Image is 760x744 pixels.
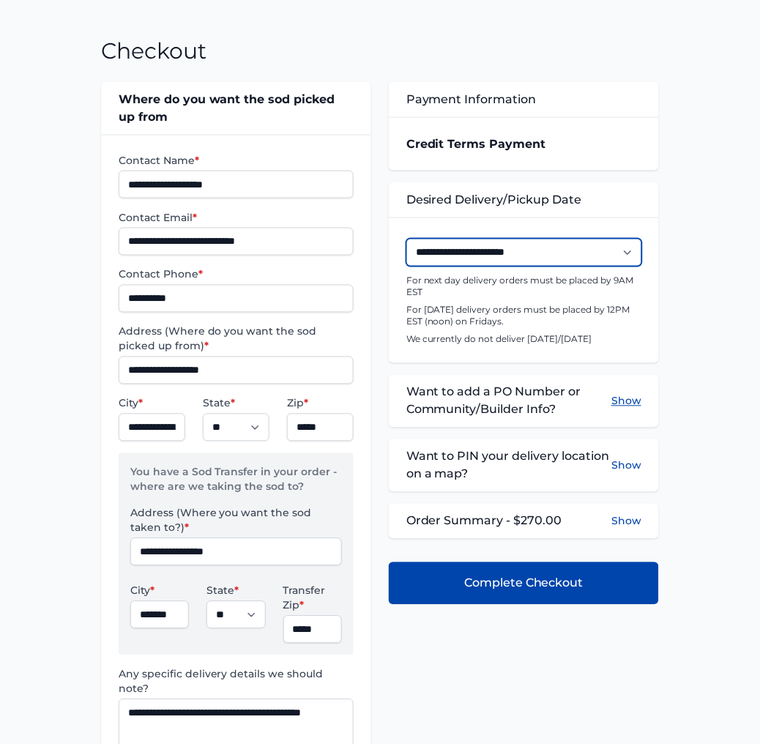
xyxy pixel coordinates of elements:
[130,584,189,598] label: City
[130,465,342,506] p: You have a Sod Transfer in your order - where are we taking the sod to?
[119,667,354,696] label: Any specific delivery details we should note?
[406,513,562,530] span: Order Summary - $270.00
[119,153,354,168] label: Contact Name
[406,305,641,328] p: For [DATE] delivery orders must be placed by 12PM EST (noon) on Fridays.
[406,448,611,483] span: Want to PIN your delivery location on a map?
[119,396,185,411] label: City
[406,137,546,151] strong: Credit Terms Payment
[611,514,641,529] button: Show
[287,396,354,411] label: Zip
[119,324,354,354] label: Address (Where do you want the sod picked up from)
[464,575,584,592] span: Complete Checkout
[389,562,659,605] button: Complete Checkout
[206,584,265,598] label: State
[119,210,354,225] label: Contact Email
[283,584,342,613] label: Transfer Zip
[406,384,611,419] span: Want to add a PO Number or Community/Builder Info?
[611,384,641,419] button: Show
[101,82,371,135] div: Where do you want the sod picked up from
[101,38,206,64] h1: Checkout
[119,267,354,282] label: Contact Phone
[203,396,269,411] label: State
[406,334,641,346] p: We currently do not deliver [DATE]/[DATE]
[406,275,641,299] p: For next day delivery orders must be placed by 9AM EST
[611,448,641,483] button: Show
[389,82,659,117] div: Payment Information
[130,506,342,535] label: Address (Where you want the sod taken to?)
[389,182,659,217] div: Desired Delivery/Pickup Date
